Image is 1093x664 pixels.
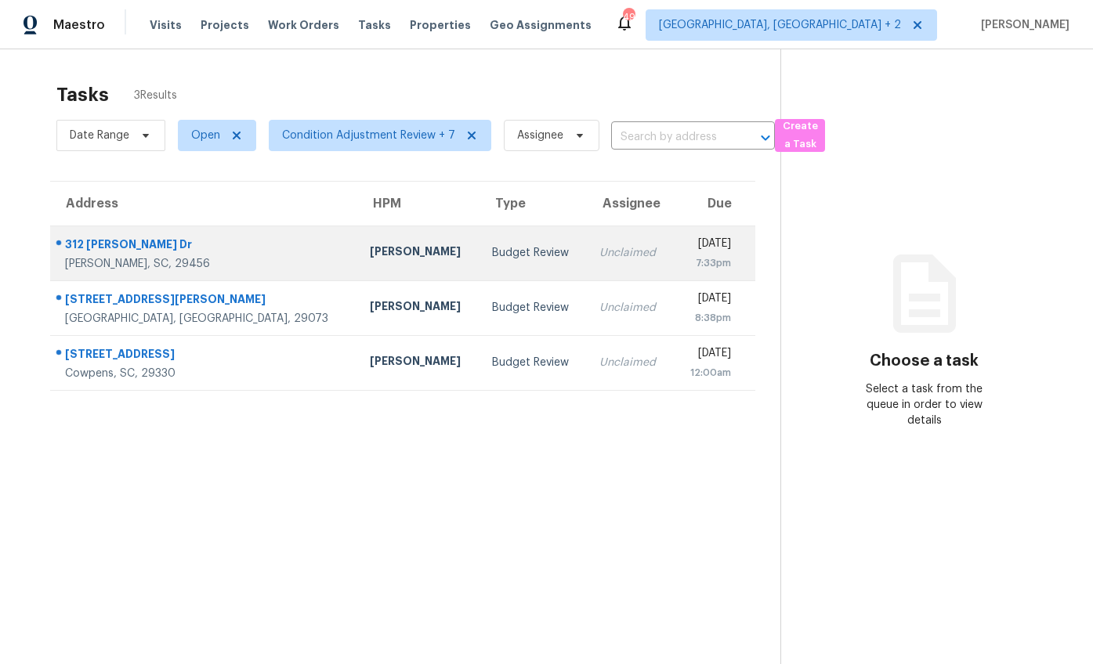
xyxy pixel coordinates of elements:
div: [PERSON_NAME] [370,353,467,373]
div: 12:00am [686,365,731,381]
div: 312 [PERSON_NAME] Dr [65,236,345,256]
h3: Choose a task [870,353,979,369]
div: Unclaimed [599,355,661,370]
span: Work Orders [268,17,339,33]
th: Address [50,182,357,226]
div: Unclaimed [599,300,661,316]
span: Geo Assignments [490,17,592,33]
span: Projects [201,17,249,33]
div: [STREET_ADDRESS] [65,346,345,366]
th: HPM [357,182,480,226]
button: Open [755,127,776,149]
div: 8:38pm [686,310,731,326]
div: Select a task from the queue in order to view details [852,381,996,428]
div: 49 [623,9,634,25]
div: 7:33pm [686,255,731,271]
button: Create a Task [775,119,825,152]
th: Due [673,182,755,226]
span: Assignee [517,128,563,143]
span: Maestro [53,17,105,33]
span: Date Range [70,128,129,143]
div: Unclaimed [599,245,661,261]
div: [GEOGRAPHIC_DATA], [GEOGRAPHIC_DATA], 29073 [65,311,345,327]
div: Cowpens, SC, 29330 [65,366,345,381]
th: Assignee [587,182,673,226]
div: [PERSON_NAME] [370,244,467,263]
div: Budget Review [492,245,574,261]
input: Search by address [611,125,731,150]
span: Open [191,128,220,143]
div: [PERSON_NAME], SC, 29456 [65,256,345,272]
span: Properties [410,17,471,33]
span: Condition Adjustment Review + 7 [282,128,455,143]
span: Tasks [358,20,391,31]
div: [DATE] [686,290,731,310]
th: Type [480,182,587,226]
div: [DATE] [686,345,731,365]
span: 3 Results [134,88,177,103]
div: [STREET_ADDRESS][PERSON_NAME] [65,291,345,311]
div: Budget Review [492,300,574,316]
span: Visits [150,17,182,33]
span: [GEOGRAPHIC_DATA], [GEOGRAPHIC_DATA] + 2 [659,17,901,33]
h2: Tasks [56,87,109,103]
div: [PERSON_NAME] [370,298,467,318]
div: Budget Review [492,355,574,370]
div: [DATE] [686,236,731,255]
span: Create a Task [783,117,817,153]
span: [PERSON_NAME] [975,17,1069,33]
